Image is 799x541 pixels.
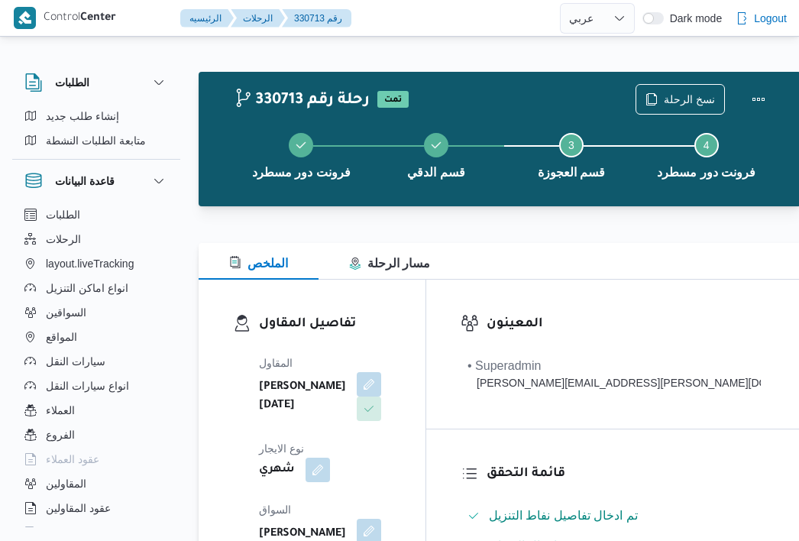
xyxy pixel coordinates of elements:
[18,496,174,520] button: عقود المقاولين
[46,303,86,322] span: السواقين
[18,300,174,325] button: السواقين
[259,504,291,516] span: السواق
[18,251,174,276] button: layout.liveTracking
[461,504,767,528] button: تم ادخال تفاصيل نفاط التنزيل
[349,257,430,270] span: مسار الرحلة
[18,374,174,398] button: انواع سيارات النقل
[18,104,174,128] button: إنشاء طلب جديد
[407,164,464,182] span: قسم الدقي
[46,230,81,248] span: الرحلات
[664,90,715,109] span: نسخ الرحلة
[14,7,36,29] img: X8yXhbKr1z7QwAAAABJRU5ErkJggg==
[46,131,146,150] span: متابعة الطلبات النشطة
[504,115,639,194] button: قسم العجوزة
[46,499,111,517] span: عقود المقاولين
[18,276,174,300] button: انواع اماكن التنزيل
[55,73,89,92] h3: الطلبات
[229,257,288,270] span: الملخص
[24,172,168,190] button: قاعدة البيانات
[18,202,174,227] button: الطلبات
[46,401,75,420] span: العملاء
[46,254,134,273] span: layout.liveTracking
[489,507,638,525] span: تم ادخال تفاصيل نفاط التنزيل
[46,107,119,125] span: إنشاء طلب جديد
[231,9,285,28] button: الرحلات
[704,139,710,151] span: 4
[487,464,767,484] h3: قائمة التحقق
[46,377,129,395] span: انواع سيارات النقل
[664,12,722,24] span: Dark mode
[259,461,295,479] b: شهري
[180,9,234,28] button: الرئيسيه
[18,227,174,251] button: الرحلات
[46,352,105,371] span: سيارات النقل
[46,475,86,493] span: المقاولين
[234,91,370,111] h2: 330713 رحلة رقم
[12,202,180,533] div: قاعدة البيانات
[430,139,442,151] svg: Step 2 is complete
[46,206,80,224] span: الطلبات
[18,447,174,471] button: عقود العملاء
[15,480,64,526] iframe: chat widget
[46,328,77,346] span: المواقع
[295,139,307,151] svg: Step 1 is complete
[252,164,351,182] span: فرونت دور مسطرد
[259,442,304,455] span: نوع الايجار
[568,139,574,151] span: 3
[46,450,99,468] span: عقود العملاء
[538,164,605,182] span: قسم العجوزة
[234,115,369,194] button: فرونت دور مسطرد
[377,91,409,108] span: تمت
[259,378,346,415] b: [PERSON_NAME][DATE]
[467,375,761,391] div: [PERSON_NAME][EMAIL_ADDRESS][PERSON_NAME][DOMAIN_NAME]
[754,9,787,28] span: Logout
[743,84,774,115] button: Actions
[18,128,174,153] button: متابعة الطلبات النشطة
[639,115,774,194] button: فرونت دور مسطرد
[384,96,402,105] b: تمت
[487,314,767,335] h3: المعينون
[369,115,504,194] button: قسم الدقي
[46,279,128,297] span: انواع اماكن التنزيل
[282,9,351,28] button: 330713 رقم
[729,3,793,34] button: Logout
[467,357,761,391] span: • Superadmin mohamed.nabil@illa.com.eg
[46,426,75,444] span: الفروع
[657,164,755,182] span: فرونت دور مسطرد
[55,172,115,190] h3: قاعدة البيانات
[80,12,116,24] b: Center
[12,104,180,159] div: الطلبات
[18,471,174,496] button: المقاولين
[489,509,638,522] span: تم ادخال تفاصيل نفاط التنزيل
[18,398,174,423] button: العملاء
[18,325,174,349] button: المواقع
[18,423,174,447] button: الفروع
[467,357,761,375] div: • Superadmin
[259,357,293,369] span: المقاول
[636,84,725,115] button: نسخ الرحلة
[18,349,174,374] button: سيارات النقل
[24,73,168,92] button: الطلبات
[259,314,391,335] h3: تفاصيل المقاول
